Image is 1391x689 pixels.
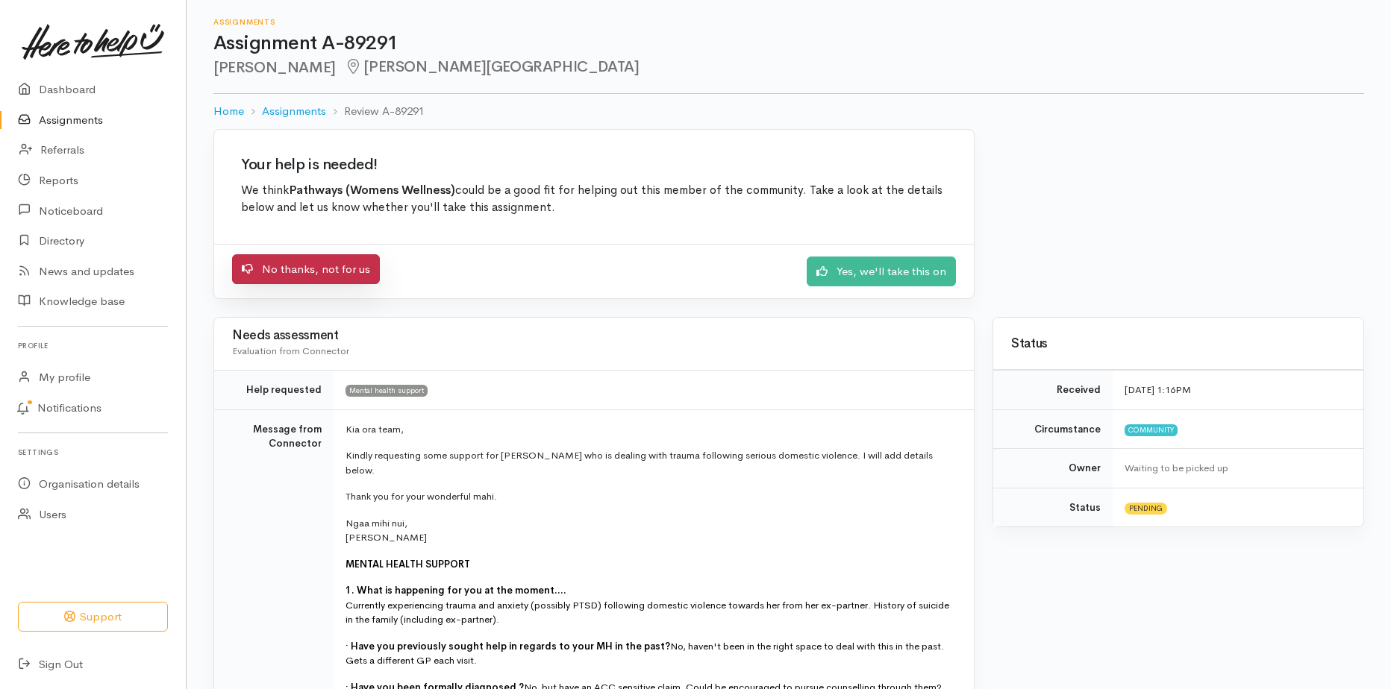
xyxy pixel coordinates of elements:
[18,442,168,462] h6: Settings
[232,344,349,357] span: Evaluation from Connector
[213,94,1364,129] nav: breadcrumb
[18,336,168,356] h6: Profile
[213,33,1364,54] h1: Assignment A-89291
[346,448,956,477] p: Kindly requesting some support for [PERSON_NAME] who is dealing with trauma following serious dom...
[807,257,956,287] a: Yes, we'll take this on
[213,103,244,120] a: Home
[993,488,1113,526] td: Status
[1125,383,1191,396] time: [DATE] 1:16PM
[345,57,640,76] span: [PERSON_NAME][GEOGRAPHIC_DATA]
[232,329,956,343] h3: Needs assessment
[326,103,425,120] li: Review A-89291
[214,371,334,410] td: Help requested
[1125,424,1178,436] span: Community
[213,59,1364,76] h2: [PERSON_NAME]
[346,385,428,397] span: Mental health support
[346,516,956,545] p: Ngaa mihi nui, [PERSON_NAME]
[346,639,956,668] p: No, haven't been in the right space to deal with this in the past. Gets a different GP each visit.
[241,182,947,217] p: We think could be a good fit for helping out this member of the community. Take a look at the det...
[346,584,566,597] span: 1. What is happening for you at the moment....
[262,103,326,120] a: Assignments
[346,489,956,504] p: Thank you for your wonderful mahi.
[289,183,455,198] b: Pathways (Womens Wellness)
[346,583,956,627] p: Currently experiencing trauma and anxiety (possibly PTSD) following domestic violence towards her...
[1125,503,1167,515] span: Pending
[993,371,1113,410] td: Received
[993,409,1113,449] td: Circumstance
[346,558,470,570] span: MENTAL HEALTH SUPPORT
[346,422,956,437] p: Kia ora team,
[346,640,670,652] span: · Have you previously sought help in regards to your MH in the past?
[1125,461,1345,476] div: Waiting to be picked up
[232,254,380,285] a: No thanks, not for us
[241,157,947,173] h2: Your help is needed!
[18,602,168,632] button: Support
[1011,337,1345,351] h3: Status
[213,18,1364,26] h6: Assignments
[993,449,1113,488] td: Owner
